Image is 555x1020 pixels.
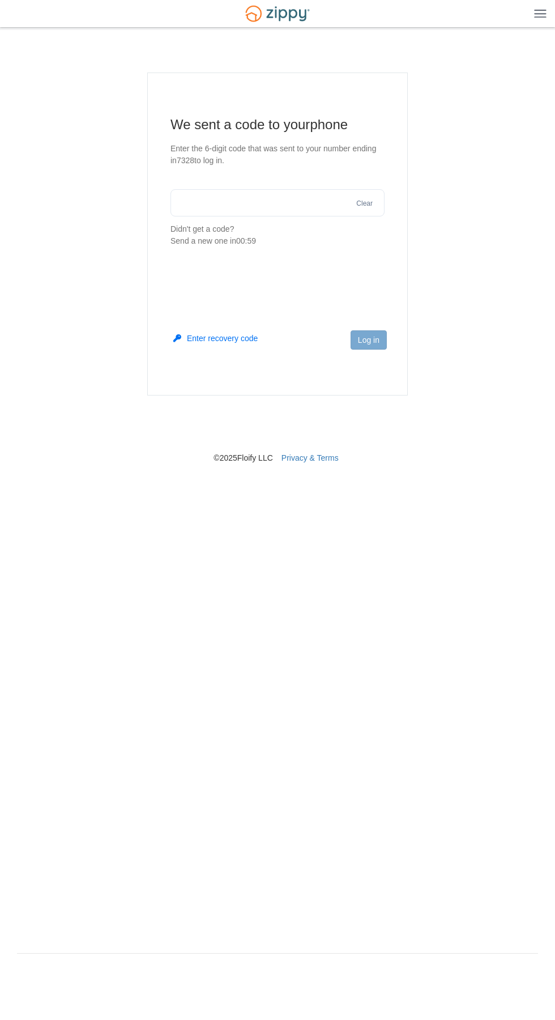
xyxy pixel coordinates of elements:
button: Log in [351,330,387,350]
img: Logo [238,1,317,27]
p: Enter the 6-digit code that was sent to your number ending in 7328 to log in. [170,143,385,167]
div: Send a new one in 00:59 [170,235,385,247]
nav: © 2025 Floify LLC [17,396,538,464]
button: Enter recovery code [173,333,258,344]
h1: We sent a code to your phone [170,116,385,134]
img: Mobile Dropdown Menu [534,9,547,18]
button: Clear [353,198,376,209]
p: Didn't get a code? [170,223,385,247]
a: Privacy & Terms [281,453,339,462]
